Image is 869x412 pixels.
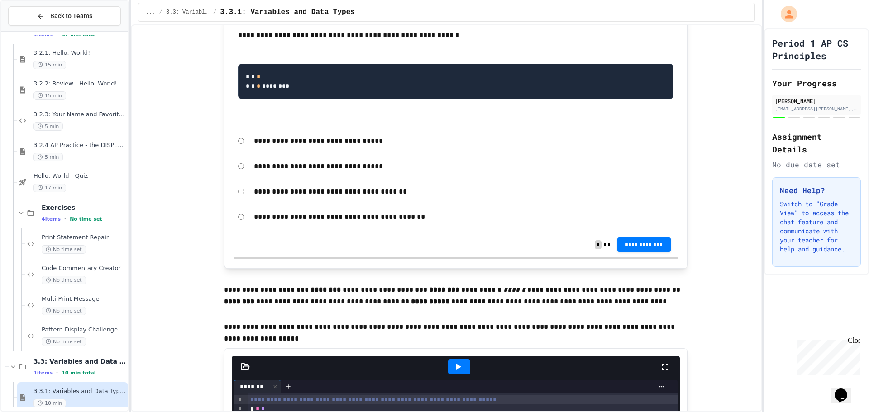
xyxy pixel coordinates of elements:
h2: Your Progress [772,77,861,90]
span: 3.2.2: Review - Hello, World! [33,80,126,88]
span: • [64,215,66,223]
h2: Assignment Details [772,130,861,156]
span: 5 min [33,153,63,161]
span: No time set [42,307,86,315]
span: No time set [42,337,86,346]
div: Chat with us now!Close [4,4,62,57]
span: Exercises [42,204,126,212]
span: 3.3.1: Variables and Data Types [220,7,355,18]
span: Multi-Print Message [42,295,126,303]
span: Print Statement Repair [42,234,126,242]
span: / [213,9,216,16]
h1: Period 1 AP CS Principles [772,37,861,62]
h3: Need Help? [780,185,853,196]
span: 5 min [33,122,63,131]
div: No due date set [772,159,861,170]
span: 15 min [33,61,66,69]
span: Hello, World - Quiz [33,172,126,180]
span: No time set [42,245,86,254]
span: ... [146,9,156,16]
span: Pattern Display Challenge [42,326,126,334]
span: 4 items [42,216,61,222]
iframe: chat widget [831,376,860,403]
span: 17 min [33,184,66,192]
span: 3.3: Variables and Data Types [33,357,126,365]
span: 3.3: Variables and Data Types [166,9,210,16]
span: 3.2.1: Hello, World! [33,49,126,57]
span: • [56,369,58,376]
p: Switch to "Grade View" to access the chat feature and communicate with your teacher for help and ... [780,199,853,254]
span: 3.2.4 AP Practice - the DISPLAY Procedure [33,142,126,149]
span: 15 min [33,91,66,100]
span: Back to Teams [50,11,92,21]
span: 10 min total [62,370,95,376]
button: Back to Teams [8,6,121,26]
span: 1 items [33,370,53,376]
div: My Account [771,4,799,24]
span: No time set [70,216,102,222]
span: 3.2.3: Your Name and Favorite Movie [33,111,126,118]
span: / [159,9,162,16]
span: 10 min [33,399,66,407]
div: [PERSON_NAME] [775,97,858,105]
span: No time set [42,276,86,284]
span: Code Commentary Creator [42,265,126,272]
span: 3.3.1: Variables and Data Types [33,388,126,395]
div: [EMAIL_ADDRESS][PERSON_NAME][PERSON_NAME][DOMAIN_NAME] [775,105,858,112]
iframe: chat widget [794,336,860,375]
